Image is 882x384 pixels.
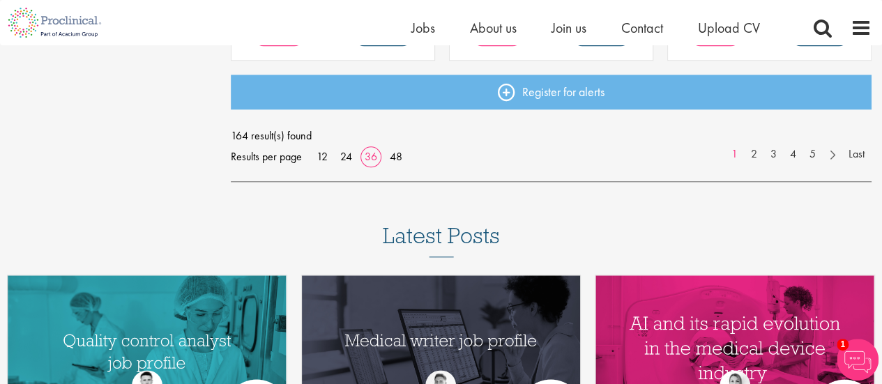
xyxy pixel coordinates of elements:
a: 3 [763,146,784,162]
a: 1 [724,146,745,162]
a: 4 [783,146,803,162]
a: 24 [335,149,357,164]
a: 36 [360,149,382,164]
a: Join us [552,19,586,37]
a: Jobs [411,19,435,37]
span: 1 [837,339,849,351]
a: Register for alerts [231,75,872,109]
img: Chatbot [837,339,879,381]
a: Contact [621,19,663,37]
a: 12 [312,149,333,164]
a: Last [842,146,872,162]
span: 164 result(s) found [231,125,872,146]
a: About us [470,19,517,37]
a: 48 [385,149,407,164]
a: 2 [744,146,764,162]
a: 5 [803,146,823,162]
a: Upload CV [698,19,760,37]
h3: Latest Posts [383,224,500,257]
span: Results per page [231,146,302,167]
